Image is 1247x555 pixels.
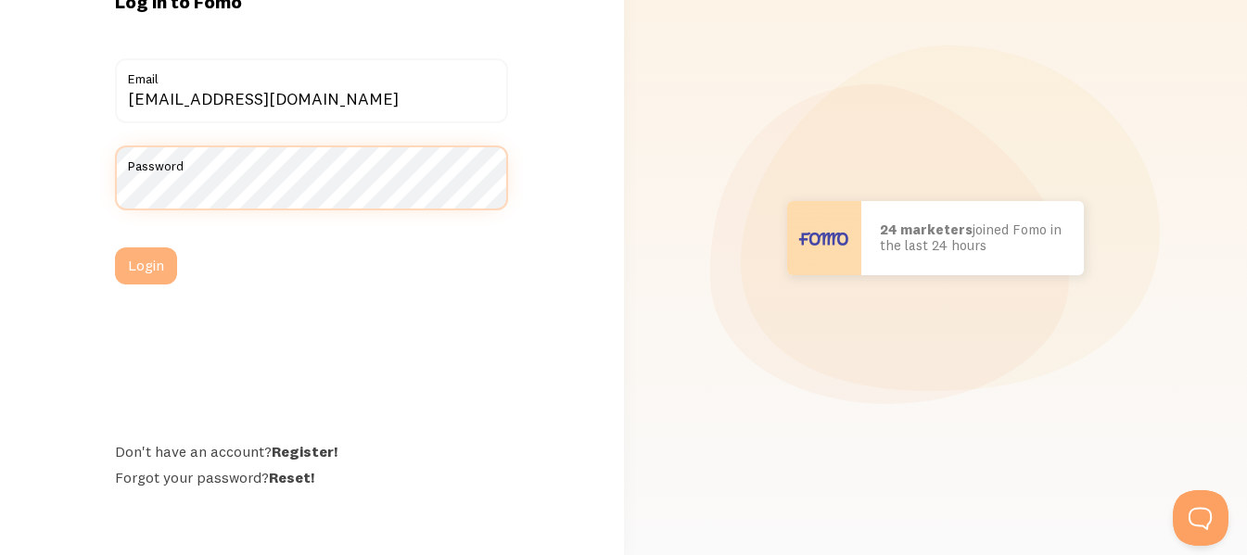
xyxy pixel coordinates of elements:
[115,442,508,460] div: Don't have an account?
[1173,490,1228,546] iframe: Help Scout Beacon - Open
[269,468,314,486] a: Reset!
[880,221,973,238] b: 24 marketers
[115,145,508,177] label: Password
[115,58,508,90] label: Email
[115,468,508,486] div: Forgot your password?
[880,222,1065,253] p: joined Fomo in the last 24 hours
[115,247,177,284] button: Login
[272,442,337,460] a: Register!
[787,201,861,275] img: User avatar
